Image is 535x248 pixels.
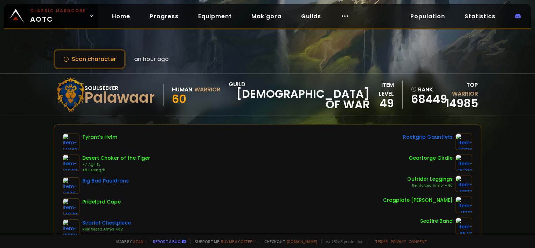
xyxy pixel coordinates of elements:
[445,81,478,98] div: Top
[420,218,453,225] div: Seafire Band
[456,218,472,234] img: item-4549
[54,49,126,69] button: Scan character
[63,177,79,194] img: item-9476
[407,183,453,188] div: Reinforced Armor +40
[82,133,117,141] div: Tyrant's Helm
[190,239,256,244] span: Support me,
[411,94,441,104] a: 68449
[82,219,131,227] div: Scarlet Chestpiece
[383,197,453,204] div: Cragplate [PERSON_NAME]
[260,239,317,244] span: Checkout
[403,133,453,141] div: Rockgrip Gauntlets
[370,98,394,109] div: 49
[84,84,155,92] div: Soulseeker
[106,9,136,23] a: Home
[172,91,186,107] span: 60
[296,9,327,23] a: Guilds
[134,55,169,63] span: an hour ago
[84,92,155,103] div: Palawaar
[445,95,478,111] a: 14985
[30,8,86,25] span: AOTC
[452,90,478,98] span: Warrior
[229,89,370,110] span: [DEMOGRAPHIC_DATA] of War
[4,4,98,28] a: Classic HardcoreAOTC
[456,133,472,150] img: item-17736
[193,9,237,23] a: Equipment
[144,9,184,23] a: Progress
[229,80,370,110] div: guild
[409,154,453,162] div: Gearforge Girdle
[82,198,121,206] div: Pridelord Cape
[63,133,79,150] img: item-14843
[405,9,451,23] a: Population
[112,239,144,244] span: Made by
[375,239,388,244] a: Terms
[321,239,363,244] span: v. d752d5 - production
[133,239,144,244] a: a fan
[82,227,131,232] div: Reinforced Armor +32
[63,219,79,236] img: item-10328
[456,197,472,213] img: item-11919
[456,154,472,171] img: item-15709
[221,239,256,244] a: Buy me a coffee
[82,167,150,173] div: +8 Strength
[459,9,501,23] a: Statistics
[82,177,129,185] div: Big Bad Pauldrons
[411,85,441,94] div: rank
[456,175,472,192] img: item-11882
[30,8,86,14] small: Classic Hardcore
[409,239,427,244] a: Consent
[407,175,453,183] div: Outrider Leggings
[153,239,180,244] a: Report a bug
[63,154,79,171] img: item-12043
[246,9,287,23] a: Mak'gora
[82,154,150,162] div: Desert Choker of the Tiger
[370,81,394,98] div: item level
[82,162,150,167] div: +7 Agility
[194,85,220,94] div: Warrior
[172,85,192,94] div: Human
[63,198,79,215] img: item-14673
[287,239,317,244] a: [DOMAIN_NAME]
[391,239,406,244] a: Privacy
